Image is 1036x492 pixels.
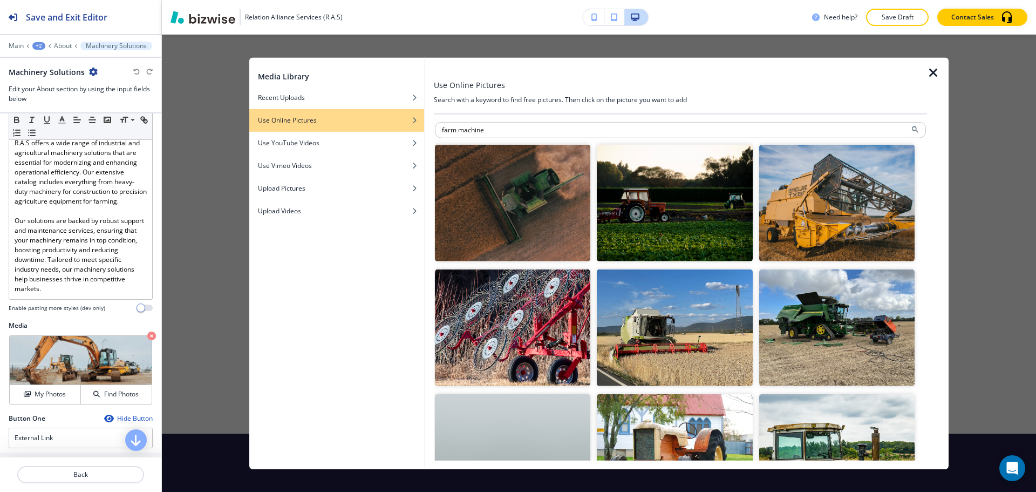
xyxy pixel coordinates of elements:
button: Relation Alliance Services (R.A.S) [171,9,343,25]
button: My Photos [10,385,81,404]
button: About [54,42,72,50]
h4: Find Photos [104,389,139,399]
h2: Save and Exit Editor [26,11,107,24]
p: Our solutions are backed by robust support and maintenance services, ensuring that your machinery... [15,216,147,294]
h2: Media [9,321,153,331]
h4: Use YouTube Videos [258,138,319,147]
h3: Edit your About section by using the input fields below [9,84,153,104]
h2: Media Library [258,70,309,82]
p: Save Draft [880,12,915,22]
button: Contact Sales [937,9,1027,26]
button: Find Photos [81,385,152,404]
p: Machinery Solutions [86,42,147,50]
h4: Recent Uploads [258,92,305,102]
div: Open Intercom Messenger [999,455,1025,481]
h4: External Link [15,433,53,443]
h3: Relation Alliance Services (R.A.S) [245,12,343,22]
button: +2 [32,42,45,50]
button: Use Online Pictures [249,109,424,131]
p: Contact Sales [951,12,994,22]
h4: Search with a keyword to find free pictures. Then click on the picture you want to add [434,95,927,104]
p: R.A.S offers a wide range of industrial and agricultural machinery solutions that are essential f... [15,138,147,206]
h3: Need help? [824,12,857,22]
button: Use YouTube Videos [249,131,424,154]
div: My PhotosFind Photos [9,335,153,405]
h4: Use Vimeo Videos [258,160,312,170]
h2: Button One [9,414,45,423]
button: Recent Uploads [249,86,424,109]
button: Main [9,42,24,50]
h4: My Photos [35,389,66,399]
button: Upload Videos [249,199,424,222]
h4: Use Online Pictures [258,115,317,125]
button: Hide Button [104,414,153,423]
button: Save Draft [866,9,929,26]
button: Back [17,466,144,483]
button: Upload Pictures [249,177,424,199]
input: Search for an image [435,122,926,138]
h3: Use Online Pictures [434,79,505,90]
img: Bizwise Logo [171,11,235,24]
h4: Upload Pictures [258,183,305,193]
p: Back [18,470,143,480]
button: Machinery Solutions [80,42,152,50]
h4: Upload Videos [258,206,301,215]
button: Use Vimeo Videos [249,154,424,177]
h4: Enable pasting more styles (dev only) [9,304,105,312]
h2: Machinery Solutions [9,66,85,78]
